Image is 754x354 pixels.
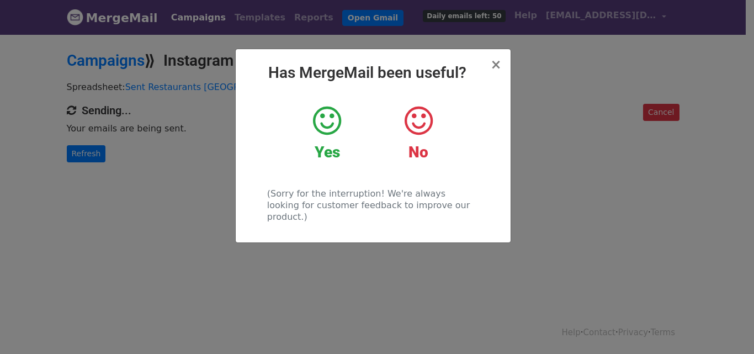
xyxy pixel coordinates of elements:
button: Close [490,58,501,71]
strong: No [408,143,428,161]
a: No [381,104,455,162]
strong: Yes [315,143,340,161]
iframe: Chat Widget [699,301,754,354]
p: (Sorry for the interruption! We're always looking for customer feedback to improve our product.) [267,188,479,223]
a: Yes [290,104,364,162]
span: × [490,57,501,72]
h2: Has MergeMail been useful? [245,64,502,82]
